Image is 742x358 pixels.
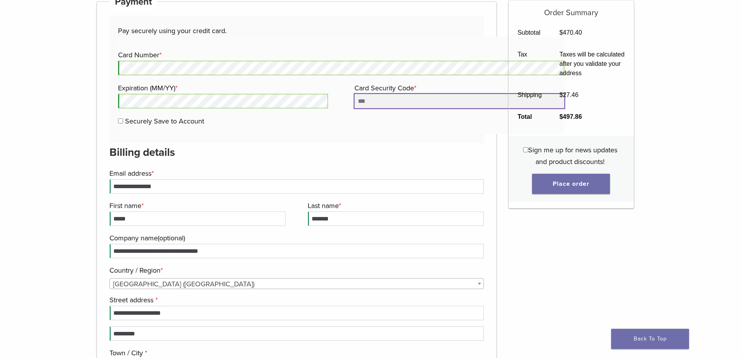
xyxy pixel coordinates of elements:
label: Email address [109,168,482,179]
bdi: 27.46 [559,92,578,98]
label: Securely Save to Account [125,117,204,125]
span: Sign me up for news updates and product discounts! [528,146,617,166]
th: Total [509,106,551,128]
span: Country / Region [109,278,484,289]
bdi: 497.86 [559,113,582,120]
h3: Billing details [109,143,484,162]
label: Expiration (MM/YY) [118,82,326,94]
span: $ [559,113,563,120]
input: Sign me up for news updates and product discounts! [523,147,528,152]
label: First name [109,200,284,212]
label: Card Security Code [354,82,562,94]
label: Card Number [118,49,562,61]
bdi: 470.40 [559,29,582,36]
td: Taxes will be calculated after you validate your address [551,44,634,84]
label: Country / Region [109,265,482,276]
span: (optional) [158,234,185,242]
label: Company name [109,232,482,244]
th: Subtotal [509,22,551,44]
span: $ [559,92,563,98]
span: $ [559,29,563,36]
label: Last name [308,200,482,212]
label: Street address [109,294,482,306]
p: Pay securely using your credit card. [118,25,475,37]
button: Place order [532,174,610,194]
h5: Order Summary [509,0,634,18]
th: Shipping [509,84,551,106]
span: United States (US) [110,279,484,289]
a: Back To Top [611,329,689,349]
fieldset: Payment Info [118,37,564,134]
th: Tax [509,44,551,84]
